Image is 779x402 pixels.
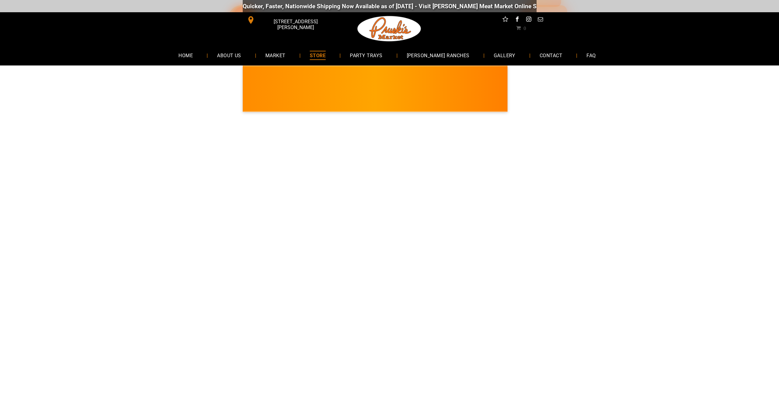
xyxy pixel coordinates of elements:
[485,47,525,63] a: GALLERY
[243,15,336,25] a: [STREET_ADDRESS][PERSON_NAME]
[256,47,295,63] a: MARKET
[341,47,391,63] a: PARTY TRAYS
[169,47,202,63] a: HOME
[530,47,571,63] a: CONTACT
[398,47,479,63] a: [PERSON_NAME] RANCHES
[525,15,533,25] a: instagram
[513,15,521,25] a: facebook
[301,47,335,63] a: STORE
[391,93,511,103] span: [PERSON_NAME] MARKET
[536,15,544,25] a: email
[208,47,250,63] a: ABOUT US
[159,3,529,10] div: Quicker, Faster, Nationwide Shipping Now Available as of [DATE] - Visit [PERSON_NAME] Meat Market...
[577,47,605,63] a: FAQ
[501,15,509,25] a: Social network
[256,16,335,33] span: [STREET_ADDRESS][PERSON_NAME]
[356,12,422,45] img: Pruski-s+Market+HQ+Logo2-1920w.png
[470,3,529,10] a: [DOMAIN_NAME][URL]
[523,25,526,30] span: 0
